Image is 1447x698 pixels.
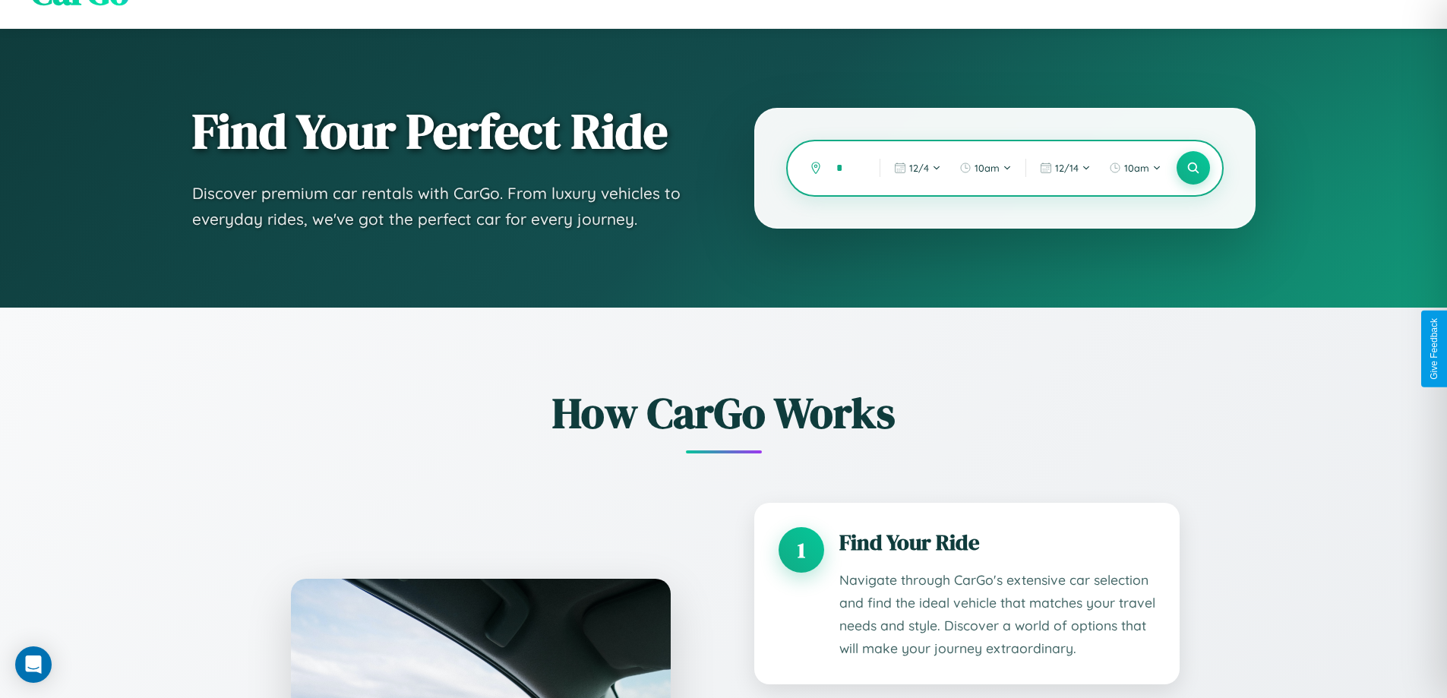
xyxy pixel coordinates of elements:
p: Navigate through CarGo's extensive car selection and find the ideal vehicle that matches your tra... [839,569,1155,660]
button: 10am [1101,156,1169,180]
span: 12 / 14 [1055,162,1079,174]
div: 1 [779,527,824,573]
div: Open Intercom Messenger [15,646,52,683]
span: 10am [975,162,1000,174]
button: 12/4 [886,156,949,180]
button: 10am [952,156,1019,180]
h1: Find Your Perfect Ride [192,105,693,158]
span: 10am [1124,162,1149,174]
p: Discover premium car rentals with CarGo. From luxury vehicles to everyday rides, we've got the pe... [192,181,693,232]
div: Give Feedback [1429,318,1439,380]
h3: Find Your Ride [839,527,1155,557]
h2: How CarGo Works [268,384,1180,442]
button: 12/14 [1032,156,1098,180]
span: 12 / 4 [909,162,929,174]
